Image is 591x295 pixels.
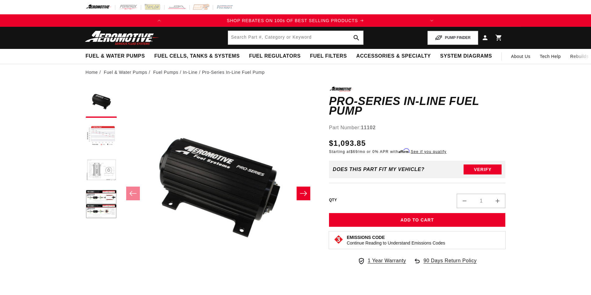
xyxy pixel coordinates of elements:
[329,124,506,132] div: Part Number:
[70,14,521,27] slideshow-component: Translation missing: en.sections.announcements.announcement_bar
[329,197,337,203] label: QTY
[86,53,145,59] span: Fuel & Water Pumps
[165,17,425,24] a: SHOP REBATES ON 100s OF BEST SELLING PRODUCTS
[506,49,535,64] a: About Us
[347,235,445,246] button: Emissions CodeContinue Reading to Understand Emissions Codes
[227,18,358,23] span: SHOP REBATES ON 100s OF BEST SELLING PRODUCTS
[398,149,409,153] span: Affirm
[540,53,561,60] span: Tech Help
[347,240,445,246] p: Continue Reading to Understand Emissions Codes
[86,69,506,76] nav: breadcrumbs
[350,31,363,45] button: search button
[165,17,425,24] div: 1 of 2
[86,121,117,152] button: Load image 2 in gallery view
[153,14,165,27] button: Translation missing: en.sections.announcements.previous_announcement
[244,49,305,64] summary: Fuel Regulators
[297,187,310,200] button: Slide right
[356,53,431,59] span: Accessories & Specialty
[570,53,589,60] span: Rebuilds
[86,87,117,118] button: Load image 1 in gallery view
[310,53,347,59] span: Fuel Filters
[535,49,566,64] summary: Tech Help
[333,167,425,172] div: Does This part fit My vehicle?
[86,69,98,76] a: Home
[249,53,300,59] span: Fuel Regulators
[329,138,366,149] span: $1,093.85
[352,49,436,64] summary: Accessories & Specialty
[165,17,425,24] div: Announcement
[126,187,140,200] button: Slide left
[183,69,202,76] li: In-Line
[411,150,447,154] a: See if you qualify - Learn more about Affirm Financing (opens in modal)
[228,31,363,45] input: Search by Part Number, Category or Keyword
[202,69,265,76] li: Pro-Series In-Line Fuel Pump
[329,213,506,227] button: Add to Cart
[511,54,530,59] span: About Us
[329,96,506,116] h1: Pro-Series In-Line Fuel Pump
[83,31,161,45] img: Aeromotive
[426,14,438,27] button: Translation missing: en.sections.announcements.next_announcement
[334,235,344,245] img: Emissions code
[81,49,150,64] summary: Fuel & Water Pumps
[305,49,352,64] summary: Fuel Filters
[361,125,376,130] strong: 11102
[153,69,179,76] a: Fuel Pumps
[154,53,240,59] span: Fuel Cells, Tanks & Systems
[150,49,244,64] summary: Fuel Cells, Tanks & Systems
[427,31,478,45] button: PUMP FINDER
[358,257,406,265] a: 1 Year Warranty
[86,155,117,186] button: Load image 3 in gallery view
[464,164,502,174] button: Verify
[368,257,406,265] span: 1 Year Warranty
[86,189,117,221] button: Load image 4 in gallery view
[413,257,477,271] a: 90 Days Return Policy
[104,69,147,76] a: Fuel & Water Pumps
[329,149,446,155] p: Starting at /mo or 0% APR with .
[440,53,492,59] span: System Diagrams
[347,235,385,240] strong: Emissions Code
[436,49,497,64] summary: System Diagrams
[423,257,477,271] span: 90 Days Return Policy
[350,150,358,154] span: $69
